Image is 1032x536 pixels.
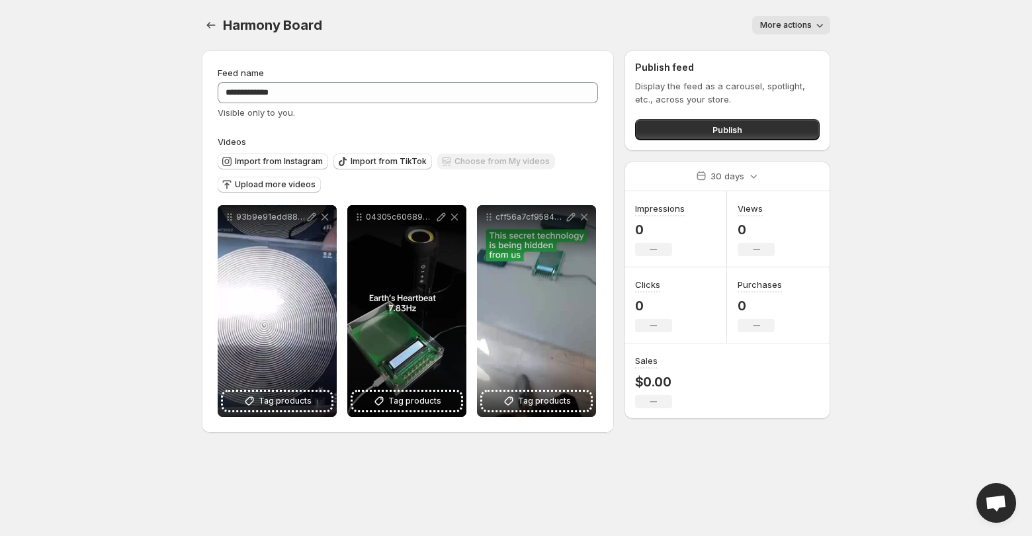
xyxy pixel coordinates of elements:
[760,20,812,30] span: More actions
[712,123,742,136] span: Publish
[752,16,830,34] button: More actions
[738,202,763,215] h3: Views
[635,354,658,367] h3: Sales
[259,394,312,408] span: Tag products
[477,205,596,417] div: cff56a7cf95842d2b61b4d9a7053c29fTag products
[236,212,305,222] p: 93b9e91edd884b8ea0875c3daca6f502
[635,222,685,238] p: 0
[218,154,328,169] button: Import from Instagram
[218,67,264,78] span: Feed name
[635,374,672,390] p: $0.00
[353,392,461,410] button: Tag products
[635,202,685,215] h3: Impressions
[976,483,1016,523] div: Open chat
[235,179,316,190] span: Upload more videos
[518,394,571,408] span: Tag products
[218,107,295,118] span: Visible only to you.
[347,205,466,417] div: 04305c60689640e79728d531b89931abTag products
[635,79,820,106] p: Display the feed as a carousel, spotlight, etc., across your store.
[218,177,321,193] button: Upload more videos
[218,136,246,147] span: Videos
[635,278,660,291] h3: Clicks
[333,154,432,169] button: Import from TikTok
[495,212,564,222] p: cff56a7cf95842d2b61b4d9a7053c29f
[351,156,427,167] span: Import from TikTok
[482,392,591,410] button: Tag products
[738,278,782,291] h3: Purchases
[202,16,220,34] button: Settings
[635,119,820,140] button: Publish
[635,61,820,74] h2: Publish feed
[218,205,337,417] div: 93b9e91edd884b8ea0875c3daca6f502Tag products
[738,222,775,238] p: 0
[235,156,323,167] span: Import from Instagram
[223,392,331,410] button: Tag products
[388,394,441,408] span: Tag products
[223,17,322,33] span: Harmony Board
[366,212,435,222] p: 04305c60689640e79728d531b89931ab
[738,298,782,314] p: 0
[710,169,744,183] p: 30 days
[635,298,672,314] p: 0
